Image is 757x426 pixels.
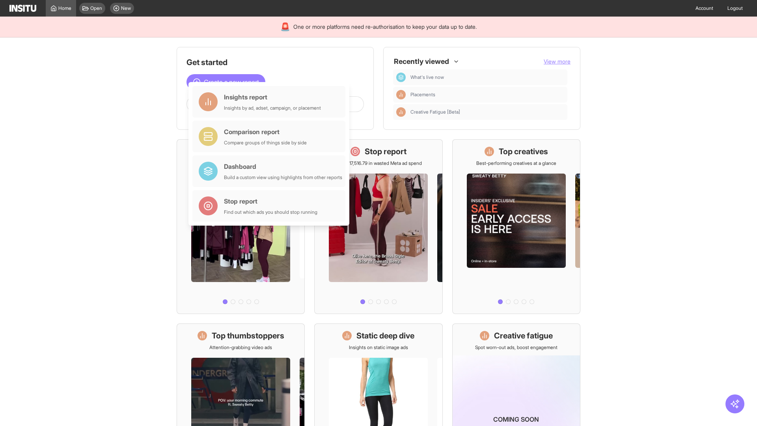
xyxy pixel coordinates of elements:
div: Insights [396,90,406,99]
button: Create a new report [186,74,265,90]
div: Find out which ads you should stop running [224,209,317,215]
img: Logo [9,5,36,12]
span: What's live now [410,74,564,80]
button: View more [544,58,571,65]
span: Creative Fatigue [Beta] [410,109,564,115]
span: What's live now [410,74,444,80]
p: Best-performing creatives at a glance [476,160,556,166]
div: Dashboard [396,73,406,82]
h1: Get started [186,57,364,68]
span: Placements [410,92,435,98]
h1: Top thumbstoppers [212,330,284,341]
span: Create a new report [204,77,259,87]
h1: Static deep dive [356,330,414,341]
div: Compare groups of things side by side [224,140,307,146]
p: Insights on static image ads [349,344,408,351]
p: Save £17,516.79 in wasted Meta ad spend [335,160,422,166]
span: Placements [410,92,564,98]
a: Top creativesBest-performing creatives at a glance [452,139,580,314]
a: What's live nowSee all active ads instantly [177,139,305,314]
p: Attention-grabbing video ads [209,344,272,351]
h1: Top creatives [499,146,548,157]
div: 🚨 [280,21,290,32]
span: New [121,5,131,11]
div: Insights by ad, adset, campaign, or placement [224,105,321,111]
div: Insights report [224,92,321,102]
div: Stop report [224,196,317,206]
div: Comparison report [224,127,307,136]
a: Stop reportSave £17,516.79 in wasted Meta ad spend [314,139,442,314]
div: Dashboard [224,162,342,171]
span: One or more platforms need re-authorisation to keep your data up to date. [293,23,477,31]
span: Open [90,5,102,11]
span: Home [58,5,71,11]
div: Build a custom view using highlights from other reports [224,174,342,181]
h1: Stop report [365,146,406,157]
div: Insights [396,107,406,117]
span: Creative Fatigue [Beta] [410,109,460,115]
